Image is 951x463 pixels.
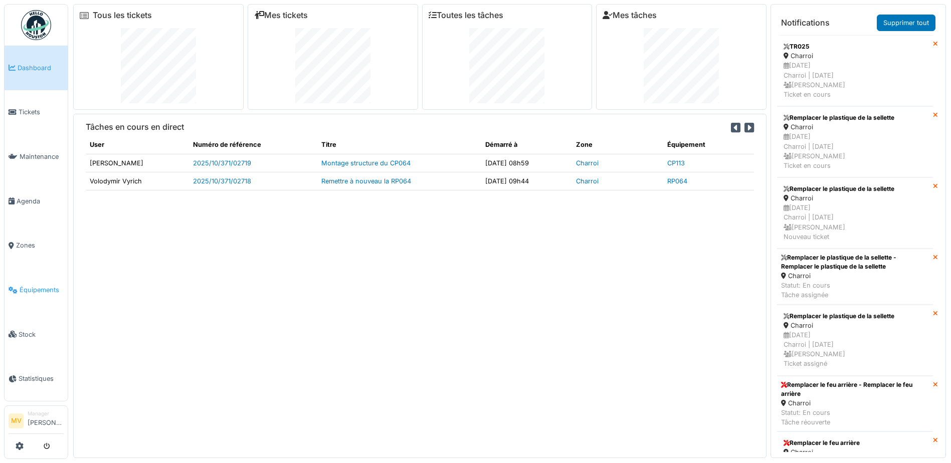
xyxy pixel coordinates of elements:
a: CP113 [667,159,685,167]
a: Supprimer tout [877,15,935,31]
div: Charroi [784,447,926,457]
span: translation missing: fr.shared.user [90,141,104,148]
a: Remplacer le plastique de la sellette Charroi [DATE]Charroi | [DATE] [PERSON_NAME]Ticket assigné [777,305,933,376]
span: Maintenance [20,152,64,161]
div: Charroi [784,193,926,203]
span: Stock [19,330,64,339]
h6: Tâches en cours en direct [86,122,184,132]
div: Charroi [784,321,926,330]
div: TR025 [784,42,926,51]
th: Zone [572,136,663,154]
a: Charroi [576,177,599,185]
td: [DATE] 09h44 [481,172,572,190]
td: [PERSON_NAME] [86,154,189,172]
div: Remplacer le feu arrière - Remplacer le feu arrière [781,380,929,398]
a: Remplacer le plastique de la sellette Charroi [DATE]Charroi | [DATE] [PERSON_NAME]Nouveau ticket [777,177,933,249]
a: Mes tâches [603,11,657,20]
a: Toutes les tâches [429,11,503,20]
h6: Notifications [781,18,830,28]
li: MV [9,413,24,428]
span: Équipements [20,285,64,295]
td: [DATE] 08h59 [481,154,572,172]
th: Équipement [663,136,754,154]
img: Badge_color-CXgf-gQk.svg [21,10,51,40]
a: Maintenance [5,134,68,179]
a: Tous les tickets [93,11,152,20]
span: Zones [16,241,64,250]
div: Remplacer le plastique de la sellette [784,184,926,193]
span: Statistiques [19,374,64,383]
span: Dashboard [18,63,64,73]
div: Statut: En cours Tâche réouverte [781,408,929,427]
a: Remplacer le plastique de la sellette - Remplacer le plastique de la sellette Charroi Statut: En ... [777,249,933,305]
a: RP064 [667,177,687,185]
a: Montage structure du CP064 [321,159,411,167]
div: [DATE] Charroi | [DATE] [PERSON_NAME] Ticket en cours [784,132,926,170]
a: Mes tickets [254,11,308,20]
th: Titre [317,136,481,154]
a: Agenda [5,179,68,223]
a: 2025/10/371/02718 [193,177,251,185]
a: 2025/10/371/02719 [193,159,251,167]
span: Agenda [17,196,64,206]
div: [DATE] Charroi | [DATE] [PERSON_NAME] Ticket en cours [784,61,926,99]
a: Charroi [576,159,599,167]
div: [DATE] Charroi | [DATE] [PERSON_NAME] Ticket assigné [784,330,926,369]
a: MV Manager[PERSON_NAME] [9,410,64,434]
div: Manager [28,410,64,417]
div: Charroi [781,271,929,281]
td: Volodymir Vyrich [86,172,189,190]
div: Remplacer le plastique de la sellette [784,113,926,122]
div: [DATE] Charroi | [DATE] [PERSON_NAME] Nouveau ticket [784,203,926,242]
div: Remplacer le plastique de la sellette [784,312,926,321]
a: Statistiques [5,357,68,401]
a: Dashboard [5,46,68,90]
a: Remettre à nouveau la RP064 [321,177,411,185]
a: Remplacer le feu arrière - Remplacer le feu arrière Charroi Statut: En coursTâche réouverte [777,376,933,432]
div: Remplacer le plastique de la sellette - Remplacer le plastique de la sellette [781,253,929,271]
th: Numéro de référence [189,136,317,154]
div: Statut: En cours Tâche assignée [781,281,929,300]
li: [PERSON_NAME] [28,410,64,431]
a: Zones [5,223,68,268]
a: Tickets [5,90,68,135]
div: Charroi [784,51,926,61]
div: Remplacer le feu arrière [784,438,926,447]
a: Stock [5,312,68,357]
span: Tickets [19,107,64,117]
a: TR025 Charroi [DATE]Charroi | [DATE] [PERSON_NAME]Ticket en cours [777,35,933,106]
a: Remplacer le plastique de la sellette Charroi [DATE]Charroi | [DATE] [PERSON_NAME]Ticket en cours [777,106,933,177]
th: Démarré à [481,136,572,154]
div: Charroi [781,398,929,408]
div: Charroi [784,122,926,132]
a: Équipements [5,268,68,312]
